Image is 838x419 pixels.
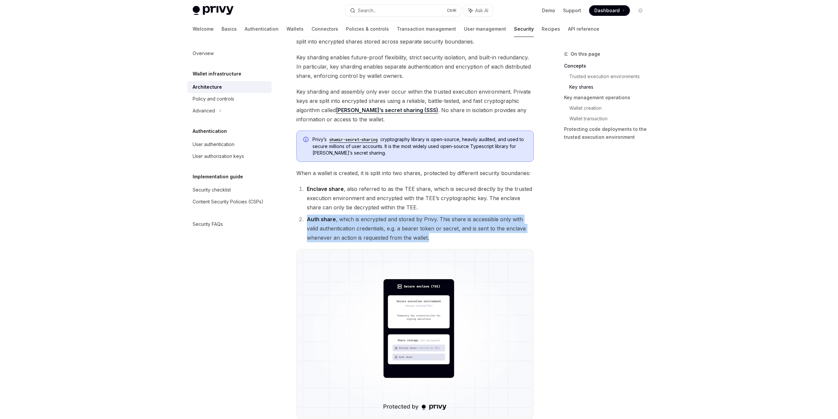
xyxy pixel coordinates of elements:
[447,8,457,13] span: Ctrl K
[397,21,456,37] a: Transaction management
[193,127,227,135] h5: Authentication
[589,5,630,16] a: Dashboard
[305,215,534,242] li: , which is encrypted and stored by Privy. This share is accessible only with valid authentication...
[193,83,222,91] div: Architecture
[569,82,651,92] a: Key shares
[193,198,263,206] div: Content Security Policies (CSPs)
[193,152,244,160] div: User authorization keys
[245,21,279,37] a: Authentication
[187,138,272,150] a: User authentication
[296,87,534,124] span: Key sharding and assembly only ever occur within the trusted execution environment. Private keys ...
[311,21,338,37] a: Connectors
[193,186,231,194] div: Security checklist
[193,173,243,181] h5: Implementation guide
[222,21,237,37] a: Basics
[193,140,234,148] div: User authentication
[193,220,223,228] div: Security FAQs
[296,53,534,80] span: Key sharding enables future-proof flexibility, strict security isolation, and built-in redundancy...
[542,7,555,14] a: Demo
[569,71,651,82] a: Trusted execution environments
[564,92,651,103] a: Key management operations
[187,81,272,93] a: Architecture
[569,113,651,124] a: Wallet transaction
[303,137,310,143] svg: Info
[564,124,651,142] a: Protecting code deployments to the trusted execution environment
[569,103,651,113] a: Wallet creation
[514,21,534,37] a: Security
[542,21,560,37] a: Recipes
[635,5,646,16] button: Toggle dark mode
[296,28,534,46] span: Privy’s security model is based on distributed key sharding. This means critical key entropy is s...
[327,136,380,143] code: shamir-secret-sharing
[193,107,215,115] div: Advanced
[187,184,272,196] a: Security checklist
[336,107,438,114] a: [PERSON_NAME]’s secret sharing (SSS)
[307,186,344,192] strong: Enclave share
[286,21,304,37] a: Wallets
[299,252,531,417] img: Trusted execution environment key shares
[345,5,461,16] button: Search...CtrlK
[187,47,272,59] a: Overview
[193,70,241,78] h5: Wallet infrastructure
[594,7,620,14] span: Dashboard
[305,184,534,212] li: , also referred to as the TEE share, which is secured directly by the trusted execution environme...
[312,136,527,156] span: Privy’s cryptography library is open-source, heavily audited, and used to secure millions of user...
[187,218,272,230] a: Security FAQs
[187,150,272,162] a: User authorization keys
[475,7,488,14] span: Ask AI
[346,21,389,37] a: Policies & controls
[571,50,600,58] span: On this page
[327,136,380,142] a: shamir-secret-sharing
[187,93,272,105] a: Policy and controls
[193,95,234,103] div: Policy and controls
[568,21,599,37] a: API reference
[564,61,651,71] a: Concepts
[193,6,233,15] img: light logo
[307,216,336,223] strong: Auth share
[193,49,214,57] div: Overview
[563,7,581,14] a: Support
[464,21,506,37] a: User management
[358,7,376,15] div: Search...
[193,21,214,37] a: Welcome
[187,196,272,208] a: Content Security Policies (CSPs)
[296,168,534,178] span: When a wallet is created, it is split into two shares, protected by different security boundaries:
[464,5,493,16] button: Ask AI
